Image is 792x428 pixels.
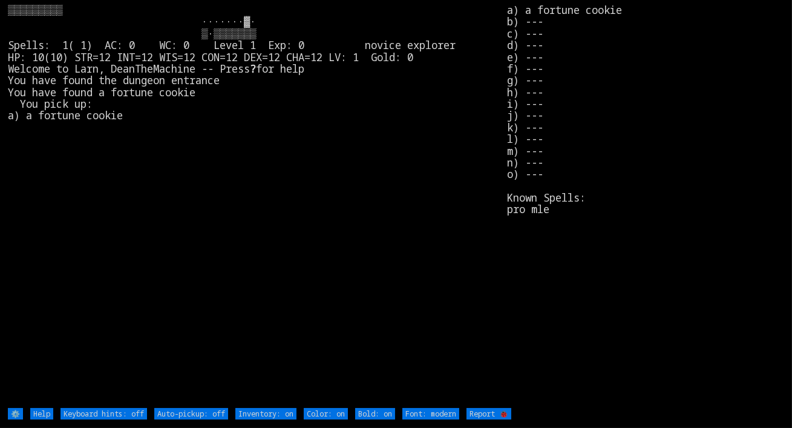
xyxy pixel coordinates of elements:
[250,62,256,76] b: ?
[154,408,228,420] input: Auto-pickup: off
[507,4,784,407] stats: a) a fortune cookie b) --- c) --- d) --- e) --- f) --- g) --- h) --- i) --- j) --- k) --- l) --- ...
[8,408,23,420] input: ⚙️
[304,408,348,420] input: Color: on
[235,408,296,420] input: Inventory: on
[355,408,395,420] input: Bold: on
[30,408,53,420] input: Help
[61,408,147,420] input: Keyboard hints: off
[8,4,507,407] larn: ▒▒▒▒▒▒▒▒▒ ·······▓· ▒·▒▒▒▒▒▒▒ Spells: 1( 1) AC: 0 WC: 0 Level 1 Exp: 0 novice explorer HP: 10(10)...
[402,408,459,420] input: Font: modern
[466,408,511,420] input: Report 🐞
